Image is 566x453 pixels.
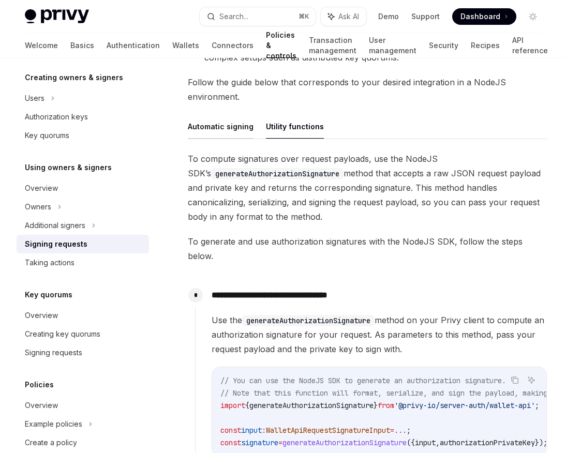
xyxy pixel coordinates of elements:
[394,426,407,435] span: ...
[241,438,278,447] span: signature
[188,75,547,104] span: Follow the guide below that corresponds to your desired integration in a NodeJS environment.
[411,11,440,22] a: Support
[17,306,149,325] a: Overview
[321,7,366,26] button: Ask AI
[262,426,266,435] span: :
[242,315,375,326] code: generateAuthorizationSignature
[338,11,359,22] span: Ask AI
[407,426,411,435] span: ;
[211,168,344,179] code: generateAuthorizationSignature
[188,234,547,263] span: To generate and use authorization signatures with the NodeJS SDK, follow the steps below.
[25,418,82,430] div: Example policies
[25,92,44,104] div: Users
[212,33,254,58] a: Connectors
[70,33,94,58] a: Basics
[266,33,296,58] a: Policies & controls
[17,325,149,343] a: Creating key quorums
[266,114,324,139] button: Utility functions
[25,71,123,84] h5: Creating owners & signers
[17,235,149,253] a: Signing requests
[25,346,82,359] div: Signing requests
[309,33,356,58] a: Transaction management
[25,309,58,322] div: Overview
[407,438,415,447] span: ({
[219,10,248,23] div: Search...
[25,238,87,250] div: Signing requests
[508,373,522,387] button: Copy the contents from the code block
[25,219,85,232] div: Additional signers
[188,152,547,224] span: To compute signatures over request payloads, use the NodeJS SDK’s method that accepts a raw JSON ...
[17,108,149,126] a: Authorization keys
[299,12,309,21] span: ⌘ K
[25,111,88,123] div: Authorization keys
[460,11,500,22] span: Dashboard
[436,438,440,447] span: ,
[282,438,407,447] span: generateAuthorizationSignature
[25,289,72,301] h5: Key quorums
[378,401,394,410] span: from
[452,8,516,25] a: Dashboard
[535,401,539,410] span: ;
[25,9,89,24] img: light logo
[394,401,535,410] span: '@privy-io/server-auth/wallet-api'
[25,399,58,412] div: Overview
[266,426,390,435] span: WalletApiRequestSignatureInput
[25,161,112,174] h5: Using owners & signers
[241,426,262,435] span: input
[429,33,458,58] a: Security
[415,438,436,447] span: input
[220,426,241,435] span: const
[25,182,58,194] div: Overview
[25,379,54,391] h5: Policies
[200,7,316,26] button: Search...⌘K
[220,438,241,447] span: const
[25,33,58,58] a: Welcome
[440,438,535,447] span: authorizationPrivateKey
[188,114,254,139] button: Automatic signing
[369,33,416,58] a: User management
[245,401,249,410] span: {
[25,436,77,449] div: Create a policy
[25,129,69,142] div: Key quorums
[278,438,282,447] span: =
[220,401,245,410] span: import
[17,433,149,452] a: Create a policy
[390,426,394,435] span: =
[249,401,374,410] span: generateAuthorizationSignature
[17,343,149,362] a: Signing requests
[471,33,500,58] a: Recipes
[378,11,399,22] a: Demo
[25,256,75,269] div: Taking actions
[535,438,547,447] span: });
[25,201,51,213] div: Owners
[512,33,548,58] a: API reference
[17,126,149,145] a: Key quorums
[17,253,149,272] a: Taking actions
[25,328,100,340] div: Creating key quorums
[17,179,149,198] a: Overview
[172,33,199,58] a: Wallets
[220,376,506,385] span: // You can use the NodeJS SDK to generate an authorization signature.
[525,373,538,387] button: Ask AI
[17,396,149,415] a: Overview
[374,401,378,410] span: }
[525,8,541,25] button: Toggle dark mode
[107,33,160,58] a: Authentication
[212,313,547,356] span: Use the method on your Privy client to compute an authorization signature for your request. As pa...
